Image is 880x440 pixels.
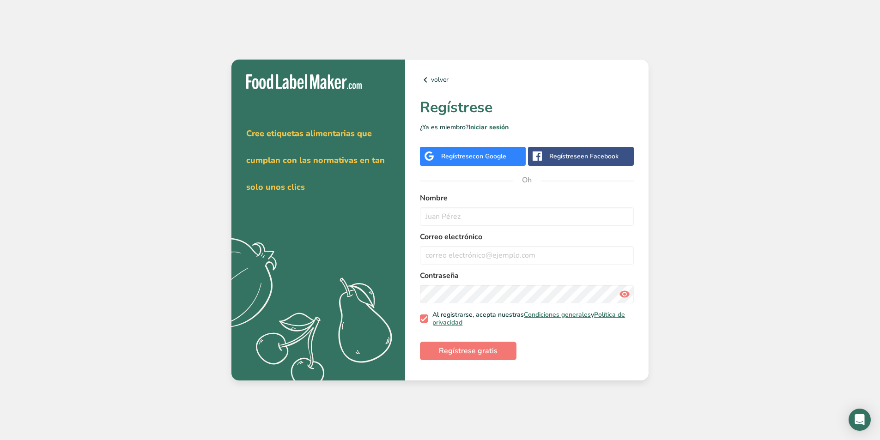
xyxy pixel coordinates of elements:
button: Regístrese gratis [420,342,516,360]
img: Fabricante de etiquetas para alimentos [246,74,362,90]
font: ¿Ya es miembro? [420,123,468,132]
font: Contraseña [420,271,459,281]
font: Al registrarse, acepta nuestras [432,310,524,319]
font: Nombre [420,193,448,203]
font: volver [431,75,449,84]
font: Regístrese [441,152,473,161]
font: Regístrese [549,152,581,161]
a: Condiciones generales [524,310,591,319]
a: Iniciar sesión [468,123,509,132]
a: Política de privacidad [432,310,625,327]
a: volver [420,74,634,85]
div: Abrir Intercom Messenger [849,409,871,431]
font: en Facebook [581,152,619,161]
font: y [591,310,594,319]
font: Regístrese [420,97,492,117]
input: Juan Pérez [420,207,634,226]
font: Cree etiquetas alimentarias que cumplan con las normativas en tan solo unos clics [246,128,385,193]
font: Regístrese gratis [439,346,498,356]
input: correo electrónico@ejemplo.com [420,246,634,265]
font: Correo electrónico [420,232,482,242]
font: con Google [473,152,506,161]
font: Oh [522,175,532,185]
